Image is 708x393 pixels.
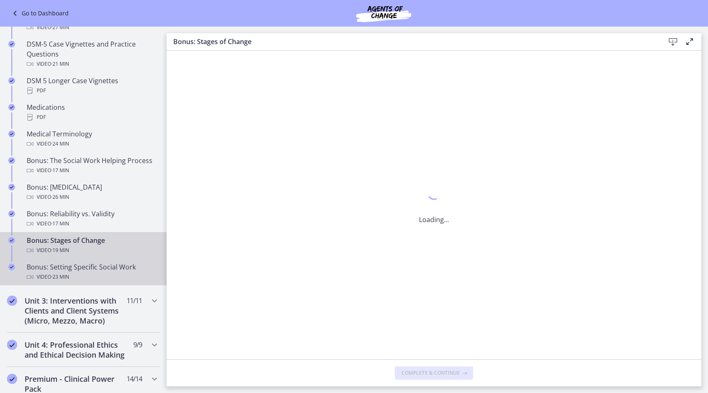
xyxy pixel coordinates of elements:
[8,157,15,164] i: Completed
[51,59,69,69] span: · 21 min
[8,131,15,137] i: Completed
[27,182,157,202] div: Bonus: [MEDICAL_DATA]
[8,237,15,244] i: Completed
[27,272,157,282] div: Video
[27,166,157,175] div: Video
[8,184,15,190] i: Completed
[173,37,651,47] h3: Bonus: Stages of Change
[401,370,460,376] span: Complete & continue
[7,340,17,350] i: Completed
[27,22,157,32] div: Video
[127,374,142,384] span: 14 / 14
[334,3,434,23] img: Agents of Change Social Work Test Prep
[133,340,142,350] span: 9 / 9
[8,210,15,217] i: Completed
[25,340,126,360] h2: Unit 4: Professional Ethics and Ethical Decision Making
[27,192,157,202] div: Video
[27,235,157,255] div: Bonus: Stages of Change
[27,59,157,69] div: Video
[27,112,157,122] div: PDF
[27,209,157,229] div: Bonus: Reliability vs. Validity
[27,245,157,255] div: Video
[7,374,17,384] i: Completed
[8,41,15,47] i: Completed
[27,102,157,122] div: Medications
[27,219,157,229] div: Video
[51,219,69,229] span: · 17 min
[27,139,157,149] div: Video
[395,366,473,380] button: Complete & continue
[8,77,15,84] i: Completed
[419,215,449,225] p: Loading...
[7,296,17,306] i: Completed
[10,8,69,18] a: Go to Dashboard
[419,185,449,205] div: 1
[127,296,142,306] span: 11 / 11
[51,245,69,255] span: · 19 min
[51,22,69,32] span: · 27 min
[51,272,69,282] span: · 23 min
[27,86,157,96] div: PDF
[8,104,15,111] i: Completed
[27,76,157,96] div: DSM 5 Longer Case Vignettes
[8,264,15,270] i: Completed
[51,166,69,175] span: · 17 min
[51,192,69,202] span: · 26 min
[51,139,69,149] span: · 24 min
[27,39,157,69] div: DSM-5 Case Vignettes and Practice Questions
[27,156,157,175] div: Bonus: The Social Work Helping Process
[27,129,157,149] div: Medical Terminology
[27,262,157,282] div: Bonus: Setting Specific Social Work
[25,296,126,326] h2: Unit 3: Interventions with Clients and Client Systems (Micro, Mezzo, Macro)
